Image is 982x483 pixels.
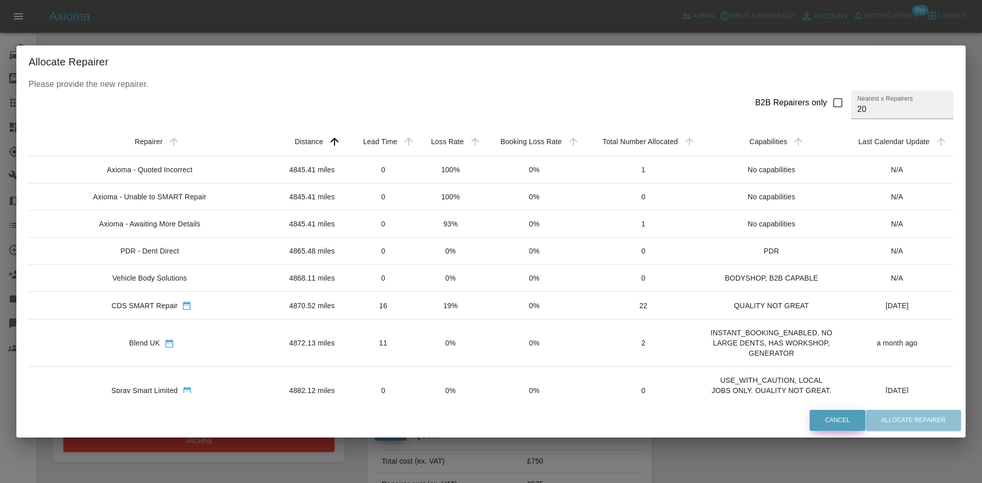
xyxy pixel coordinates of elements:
[841,265,953,292] td: N/A
[349,319,417,367] td: 11
[702,367,841,415] td: USE_WITH_CAUTION, LOCAL JOBS ONLY, QUALITY NOT GREAT, HAS WORKSHOP, WHEELS
[602,137,678,146] div: Total Number Allocated
[484,156,585,183] td: 0%
[702,319,841,367] td: INSTANT_BOOKING_ENABLED, NO LARGE DENTS, HAS WORKSHOP, GENERATOR
[129,338,160,348] div: Blend UK
[29,78,953,90] p: Please provide the new repairer.
[417,319,484,367] td: 0%
[417,292,484,319] td: 19%
[16,45,966,78] h2: Allocate Repairer
[702,292,841,319] td: QUALITY NOT GREAT
[585,265,702,292] td: 0
[111,301,177,311] div: CDS SMART Repair
[749,137,787,146] div: Capabilities
[431,137,464,146] div: Loss Rate
[702,211,841,238] td: No capabilities
[107,165,192,175] div: Axioma - Quoted Incorrect
[349,183,417,211] td: 0
[275,156,349,183] td: 4845.41 miles
[585,211,702,238] td: 1
[585,183,702,211] td: 0
[417,156,484,183] td: 100%
[417,183,484,211] td: 100%
[275,238,349,265] td: 4865.48 miles
[484,238,585,265] td: 0%
[484,292,585,319] td: 0%
[702,183,841,211] td: No capabilities
[113,273,187,283] div: Vehicle Body Solutions
[417,211,484,238] td: 93%
[417,238,484,265] td: 0%
[702,238,841,265] td: PDR
[755,97,827,109] div: B2B Repairers only
[120,246,179,256] div: PDR - Dent Direct
[484,211,585,238] td: 0%
[585,238,702,265] td: 0
[417,265,484,292] td: 0%
[349,367,417,415] td: 0
[111,385,178,396] div: Spray Smart Limited
[99,219,200,229] div: Axioma - Awaiting More Details
[363,137,397,146] div: Lead Time
[417,367,484,415] td: 0%
[484,367,585,415] td: 0%
[841,238,953,265] td: N/A
[702,156,841,183] td: No capabilities
[349,265,417,292] td: 0
[349,238,417,265] td: 0
[841,367,953,415] td: [DATE]
[702,265,841,292] td: BODYSHOP, B2B CAPABLE
[585,292,702,319] td: 22
[275,265,349,292] td: 4868.11 miles
[349,156,417,183] td: 0
[841,156,953,183] td: N/A
[585,319,702,367] td: 2
[135,137,163,146] div: Repairer
[484,183,585,211] td: 0%
[93,192,206,202] div: Axioma - Unable to SMART Repair
[585,367,702,415] td: 0
[857,94,913,103] label: Nearest x Repairers
[841,319,953,367] td: a month ago
[275,211,349,238] td: 4845.41 miles
[295,137,323,146] div: Distance
[275,367,349,415] td: 4882.12 miles
[484,319,585,367] td: 0%
[858,137,929,146] div: Last Calendar Update
[349,292,417,319] td: 16
[275,319,349,367] td: 4872.13 miles
[841,211,953,238] td: N/A
[500,137,562,146] div: Booking Loss Rate
[841,292,953,319] td: [DATE]
[275,292,349,319] td: 4870.52 miles
[484,265,585,292] td: 0%
[349,211,417,238] td: 0
[841,183,953,211] td: N/A
[585,156,702,183] td: 1
[275,183,349,211] td: 4845.41 miles
[810,410,865,431] button: Cancel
